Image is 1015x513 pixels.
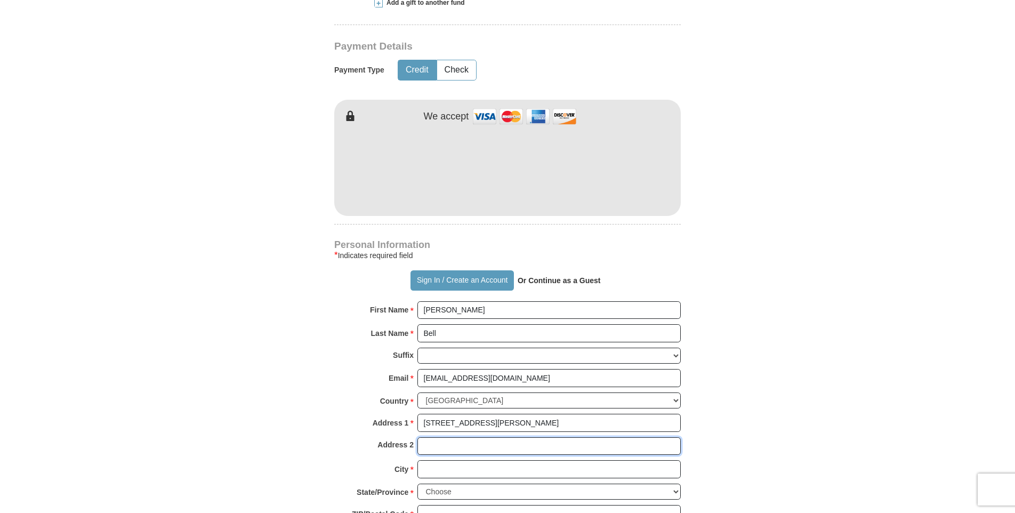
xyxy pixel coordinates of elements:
[377,437,414,452] strong: Address 2
[393,348,414,363] strong: Suffix
[410,270,513,291] button: Sign In / Create an Account
[334,66,384,75] h5: Payment Type
[518,276,601,285] strong: Or Continue as a Guest
[373,415,409,430] strong: Address 1
[437,60,476,80] button: Check
[371,326,409,341] strong: Last Name
[357,485,408,500] strong: State/Province
[334,241,681,249] h4: Personal Information
[370,302,408,317] strong: First Name
[398,60,436,80] button: Credit
[380,394,409,408] strong: Country
[334,249,681,262] div: Indicates required field
[424,111,469,123] h4: We accept
[471,105,578,128] img: credit cards accepted
[389,371,408,386] strong: Email
[334,41,606,53] h3: Payment Details
[394,462,408,477] strong: City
